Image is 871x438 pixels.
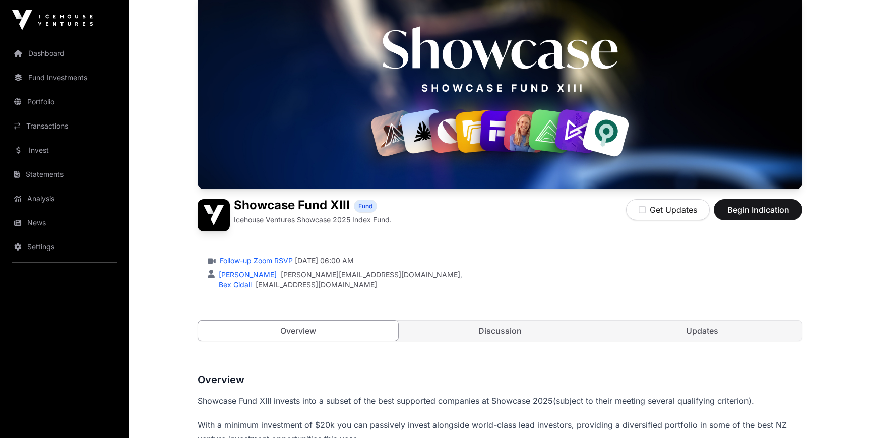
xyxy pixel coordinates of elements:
div: , [217,270,462,280]
a: [PERSON_NAME][EMAIL_ADDRESS][DOMAIN_NAME] [281,270,460,280]
a: [PERSON_NAME] [217,270,277,279]
a: Statements [8,163,121,185]
img: Icehouse Ventures Logo [12,10,93,30]
span: Begin Indication [726,204,790,216]
a: Begin Indication [714,209,802,219]
a: Fund Investments [8,67,121,89]
h1: Showcase Fund XIII [234,199,350,213]
button: Begin Indication [714,199,802,220]
a: Discussion [400,321,600,341]
a: Analysis [8,187,121,210]
span: Showcase Fund XIII invests into a subset of the best supported companies at Showcase 2025 [198,396,553,406]
span: Fund [358,202,372,210]
p: Icehouse Ventures Showcase 2025 Index Fund. [234,215,392,225]
a: Invest [8,139,121,161]
nav: Tabs [198,321,802,341]
a: Follow-up Zoom RSVP [218,256,293,266]
a: Updates [602,321,802,341]
a: Portfolio [8,91,121,113]
a: Overview [198,320,399,341]
a: Bex Gidall [217,280,252,289]
a: [EMAIL_ADDRESS][DOMAIN_NAME] [256,280,377,290]
iframe: Chat Widget [821,390,871,438]
span: [DATE] 06:00 AM [295,256,354,266]
h3: Overview [198,371,802,388]
a: Settings [8,236,121,258]
img: Showcase Fund XIII [198,199,230,231]
a: Transactions [8,115,121,137]
a: Dashboard [8,42,121,65]
button: Get Updates [626,199,710,220]
p: (subject to their meeting several qualifying criterion). [198,394,802,408]
a: News [8,212,121,234]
